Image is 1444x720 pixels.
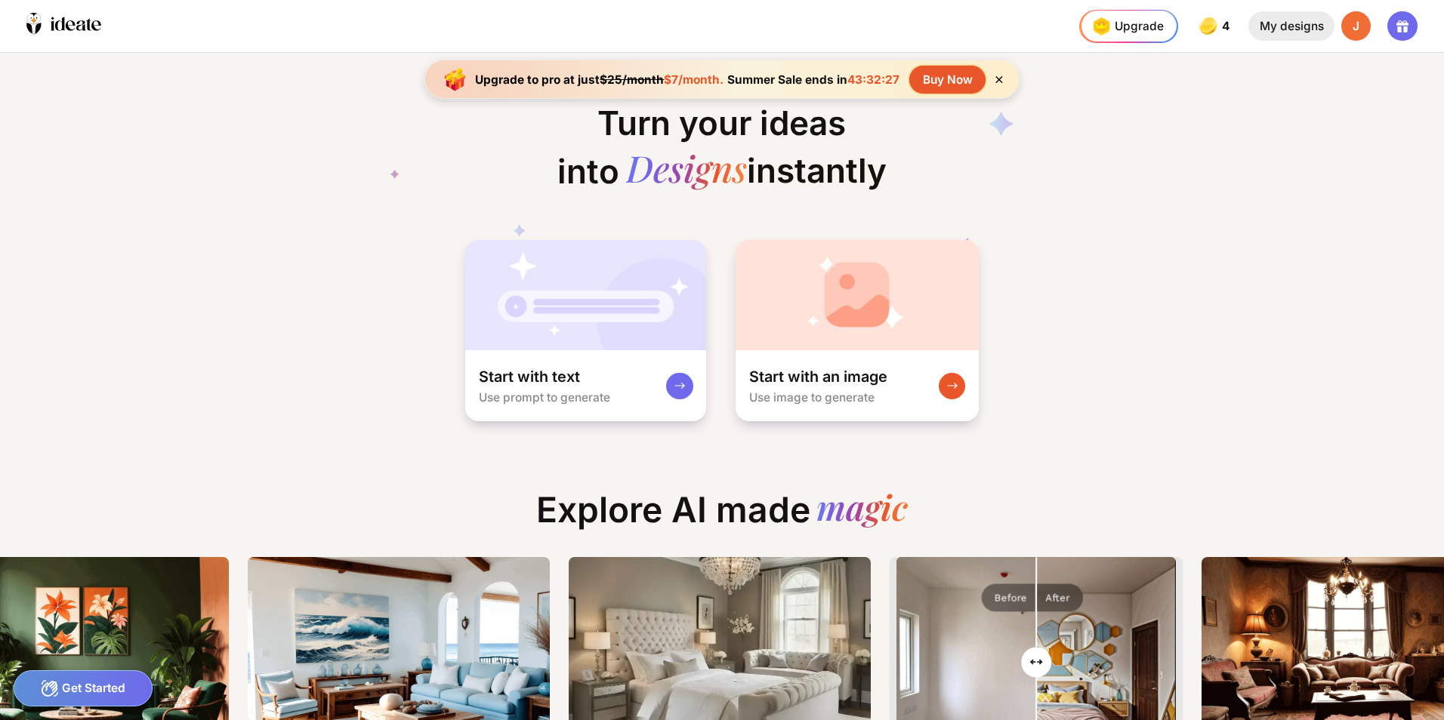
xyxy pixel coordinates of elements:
div: Summer Sale ends in [724,72,903,87]
img: upgrade-banner-new-year-icon.gif [439,63,472,96]
div: J [1341,11,1371,42]
span: 43:32:27 [847,72,899,87]
div: Upgrade [1088,13,1163,39]
div: My designs [1248,11,1334,42]
span: $7/month. [664,72,724,87]
img: startWithImageCardBg.jpg [736,240,978,350]
div: Start with an image [749,367,887,386]
div: Start with text [479,367,580,386]
span: $25/month [600,72,664,87]
div: Explore AI made [523,489,921,544]
div: Use image to generate [749,390,875,405]
div: Get Started [14,670,153,706]
img: upgrade-nav-btn-icon.gif [1088,13,1114,39]
div: Upgrade to pro at just [475,72,724,87]
div: magic [816,489,908,531]
div: Use prompt to generate [479,390,610,405]
span: 4 [1222,20,1233,33]
img: startWithTextCardBg.jpg [465,240,706,350]
div: Buy Now [909,66,986,94]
